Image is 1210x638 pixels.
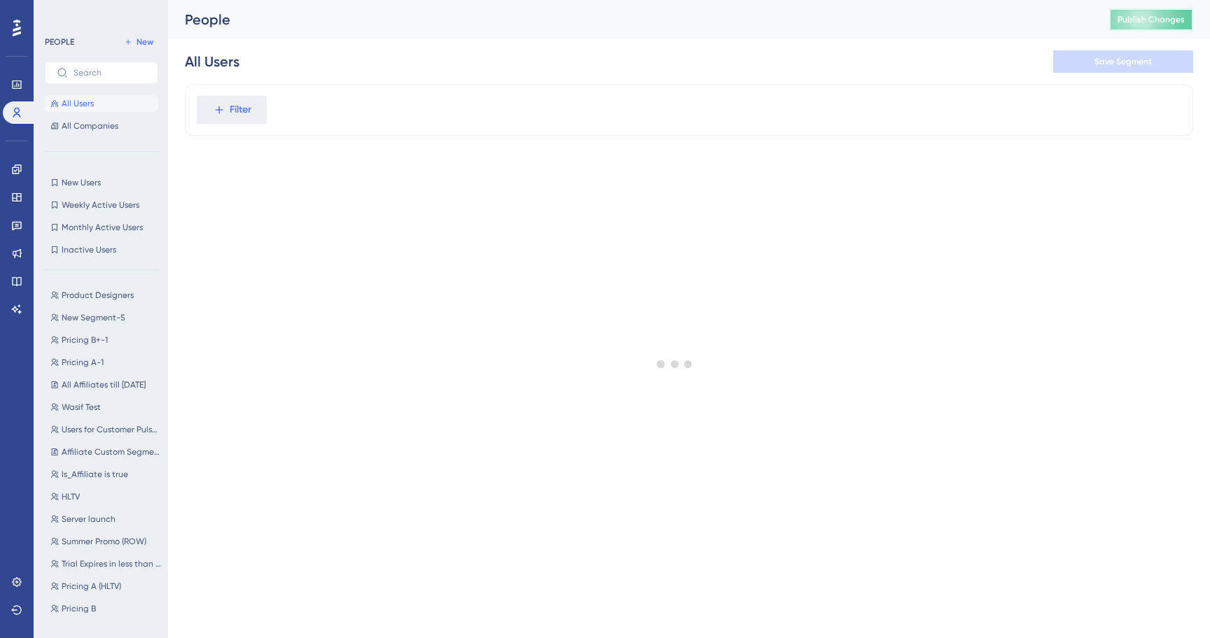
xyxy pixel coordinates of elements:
[62,379,146,390] span: All Affiliates till [DATE]
[62,491,80,502] span: HLTV
[62,513,116,525] span: Server launch
[45,309,167,326] button: New Segment-5
[62,469,128,480] span: Is_Affiliate is true
[45,511,167,527] button: Server launch
[62,536,146,547] span: Summer Promo (ROW)
[45,399,167,416] button: Wasif Test
[45,332,167,348] button: Pricing B+-1
[185,52,239,71] div: All Users
[45,174,158,191] button: New Users
[45,466,167,483] button: Is_Affiliate is true
[62,357,104,368] span: Pricing A-1
[1053,50,1193,73] button: Save Segment
[1109,8,1193,31] button: Publish Changes
[45,197,158,213] button: Weekly Active Users
[62,199,139,211] span: Weekly Active Users
[45,376,167,393] button: All Affiliates till [DATE]
[62,402,101,413] span: Wasif Test
[185,10,1074,29] div: People
[62,244,116,255] span: Inactive Users
[62,424,161,435] span: Users for Customer Pulse Survey 2025
[74,68,146,78] input: Search
[62,98,94,109] span: All Users
[45,578,167,595] button: Pricing A (HLTV)
[45,95,158,112] button: All Users
[1094,56,1152,67] span: Save Segment
[45,555,167,572] button: Trial Expires in less than 48hrs
[62,312,125,323] span: New Segment-5
[137,36,153,48] span: New
[45,354,167,371] button: Pricing A-1
[62,446,161,458] span: Affiliate Custom Segment to exclude
[62,581,121,592] span: Pricing A (HLTV)
[45,287,167,304] button: Product Designers
[45,241,158,258] button: Inactive Users
[45,533,167,550] button: Summer Promo (ROW)
[45,36,74,48] div: PEOPLE
[45,488,167,505] button: HLTV
[62,120,118,132] span: All Companies
[45,444,167,460] button: Affiliate Custom Segment to exclude
[45,219,158,236] button: Monthly Active Users
[119,34,158,50] button: New
[62,222,143,233] span: Monthly Active Users
[62,290,134,301] span: Product Designers
[1118,14,1185,25] span: Publish Changes
[62,558,161,569] span: Trial Expires in less than 48hrs
[45,600,167,617] button: Pricing B
[62,177,101,188] span: New Users
[62,334,108,346] span: Pricing B+-1
[45,421,167,438] button: Users for Customer Pulse Survey 2025
[62,603,96,614] span: Pricing B
[45,118,158,134] button: All Companies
